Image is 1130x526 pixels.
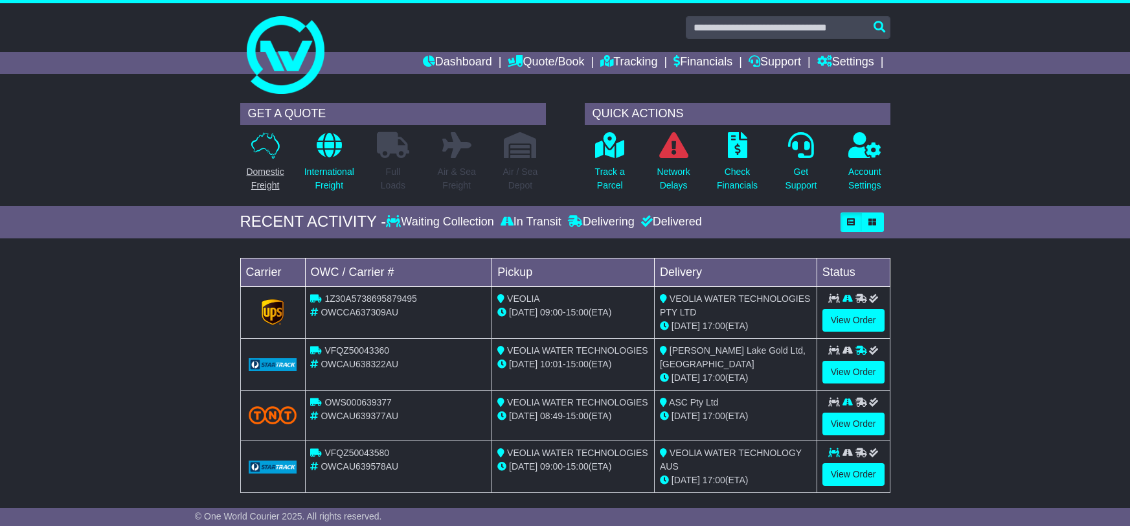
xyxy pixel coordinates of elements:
span: [DATE] [672,321,700,331]
span: VEOLIA [507,293,540,304]
p: International Freight [304,165,354,192]
a: Track aParcel [594,131,626,200]
span: ASC Pty Ltd [669,397,718,407]
a: DomesticFreight [245,131,284,200]
td: Pickup [492,258,655,286]
a: Settings [817,52,874,74]
span: OWCCA637309AU [321,307,398,317]
span: [DATE] [672,475,700,485]
span: OWCAU638322AU [321,359,398,369]
div: Delivering [565,215,638,229]
div: - (ETA) [497,358,649,371]
span: VFQZ50043360 [324,345,389,356]
p: Check Financials [717,165,758,192]
div: (ETA) [660,371,811,385]
a: AccountSettings [848,131,882,200]
span: 17:00 [703,372,725,383]
a: View Order [822,463,885,486]
div: Delivered [638,215,702,229]
a: InternationalFreight [304,131,355,200]
p: Track a Parcel [595,165,625,192]
span: 15:00 [566,359,589,369]
a: GetSupport [784,131,817,200]
span: 08:49 [540,411,563,421]
span: [DATE] [509,359,537,369]
td: Carrier [240,258,305,286]
a: Tracking [600,52,657,74]
span: VEOLIA WATER TECHNOLOGIES [507,448,648,458]
div: (ETA) [660,474,811,487]
p: Full Loads [377,165,409,192]
a: Dashboard [423,52,492,74]
p: Get Support [785,165,817,192]
td: Status [817,258,890,286]
span: [DATE] [672,372,700,383]
img: GetCarrierServiceLogo [249,461,297,474]
p: Domestic Freight [246,165,284,192]
a: NetworkDelays [656,131,690,200]
div: QUICK ACTIONS [585,103,890,125]
div: (ETA) [660,409,811,423]
span: VEOLIA WATER TECHNOLOGIES [507,345,648,356]
span: © One World Courier 2025. All rights reserved. [195,511,382,521]
div: - (ETA) [497,409,649,423]
a: View Order [822,413,885,435]
td: OWC / Carrier # [305,258,492,286]
span: 09:00 [540,307,563,317]
span: [DATE] [672,411,700,421]
a: Quote/Book [508,52,584,74]
img: GetCarrierServiceLogo [262,299,284,325]
span: OWCAU639578AU [321,461,398,472]
span: [DATE] [509,461,537,472]
p: Air & Sea Freight [438,165,476,192]
span: 17:00 [703,321,725,331]
div: In Transit [497,215,565,229]
div: RECENT ACTIVITY - [240,212,387,231]
span: 1Z30A5738695879495 [324,293,416,304]
a: View Order [822,361,885,383]
span: OWCAU639377AU [321,411,398,421]
p: Network Delays [657,165,690,192]
span: VEOLIA WATER TECHNOLOGIES PTY LTD [660,293,810,317]
span: 15:00 [566,411,589,421]
div: (ETA) [660,319,811,333]
div: - (ETA) [497,460,649,474]
div: GET A QUOTE [240,103,546,125]
p: Air / Sea Depot [503,165,538,192]
a: Support [749,52,801,74]
img: TNT_Domestic.png [249,406,297,424]
a: CheckFinancials [716,131,758,200]
span: 17:00 [703,475,725,485]
p: Account Settings [848,165,881,192]
img: GetCarrierServiceLogo [249,358,297,371]
span: VEOLIA WATER TECHNOLOGIES [507,397,648,407]
span: 09:00 [540,461,563,472]
span: OWS000639377 [324,397,392,407]
span: [PERSON_NAME] Lake Gold Ltd, [GEOGRAPHIC_DATA] [660,345,806,369]
a: View Order [822,309,885,332]
span: 15:00 [566,307,589,317]
span: VFQZ50043580 [324,448,389,458]
span: 15:00 [566,461,589,472]
span: 17:00 [703,411,725,421]
td: Delivery [654,258,817,286]
span: 10:01 [540,359,563,369]
span: VEOLIA WATER TECHNOLOGY AUS [660,448,802,472]
div: Waiting Collection [386,215,497,229]
div: - (ETA) [497,306,649,319]
span: [DATE] [509,411,537,421]
a: Financials [673,52,732,74]
span: [DATE] [509,307,537,317]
